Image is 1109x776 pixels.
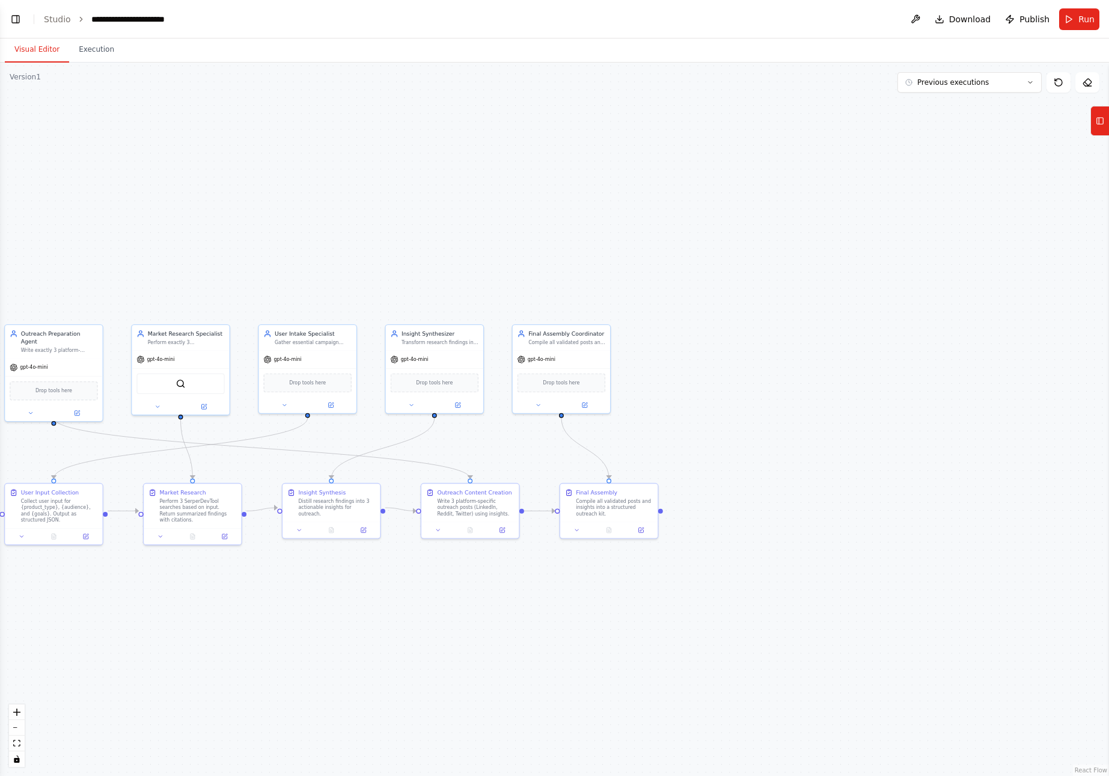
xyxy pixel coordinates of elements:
[10,72,41,82] div: Version 1
[435,401,480,410] button: Open in side panel
[897,72,1042,93] button: Previous executions
[328,418,439,479] g: Edge from d947f87f-d39f-4e76-9940-2a5de9e997bd to 8d432c42-b0df-4314-af12-741d172a35c6
[143,483,242,546] div: Market ResearchPerform 3 SerperDevTool searches based on input. Return summarized findings with c...
[282,483,381,539] div: Insight SynthesisDistill research findings into 3 actionable insights for outreach.
[528,339,605,346] div: Compile all validated posts and insights into a structured outreach kit for {product_type} ready ...
[1075,767,1107,774] a: React Flow attribution
[557,418,613,479] g: Edge from ba14cf64-62bb-4443-be7f-ba340e48a8c7 to d82511d8-d126-46ef-b25b-64143c80c44c
[55,408,100,418] button: Open in side panel
[1000,8,1054,30] button: Publish
[437,488,512,496] div: Outreach Content Creation
[437,498,514,517] div: Write 3 platform-specific outreach posts (LinkedIn, Reddit, Twitter) using insights.
[37,532,70,541] button: No output available
[9,704,25,720] button: zoom in
[628,525,655,535] button: Open in side panel
[5,37,69,63] button: Visual Editor
[298,498,375,517] div: Distill research findings into 3 actionable insights for outreach.
[131,324,230,416] div: Market Research SpecialistPerform exactly 3 SerperDevTool searches based on user input and return...
[416,379,453,387] span: Drop tools here
[543,379,579,387] span: Drop tools here
[917,78,989,87] span: Previous executions
[576,488,617,496] div: Final Assembly
[350,525,377,535] button: Open in side panel
[44,14,71,24] a: Studio
[160,488,206,496] div: Market Research
[21,330,98,345] div: Outreach Preparation Agent
[182,402,227,411] button: Open in side panel
[148,330,225,337] div: Market Research Specialist
[177,419,197,478] g: Edge from 3d0403cf-d05b-4fc6-b706-41efb52fd799 to 4f54b0e5-b68a-438a-a0e7-d7db3d7a02e5
[401,356,429,363] span: gpt-4o-mini
[274,356,302,363] span: gpt-4o-mini
[298,488,346,496] div: Insight Synthesis
[246,503,277,514] g: Edge from 4f54b0e5-b68a-438a-a0e7-d7db3d7a02e5 to 8d432c42-b0df-4314-af12-741d172a35c6
[147,356,174,363] span: gpt-4o-mini
[528,330,605,337] div: Final Assembly Coordinator
[9,704,25,767] div: React Flow controls
[211,532,238,541] button: Open in side panel
[1059,8,1099,30] button: Run
[44,13,165,25] nav: breadcrumb
[512,324,611,414] div: Final Assembly CoordinatorCompile all validated posts and insights into a structured outreach kit...
[421,483,520,539] div: Outreach Content CreationWrite 3 platform-specific outreach posts (LinkedIn, Reddit, Twitter) usi...
[453,525,487,535] button: No output available
[21,498,98,523] div: Collect user input for {product_type}, {audience}, and {goals}. Output as structured JSON.
[7,11,24,28] button: Show left sidebar
[949,13,991,25] span: Download
[9,751,25,767] button: toggle interactivity
[9,720,25,736] button: zoom out
[9,736,25,751] button: fit view
[258,324,357,414] div: User Intake SpecialistGather essential campaign parameters including {product_type}, target {audi...
[275,330,352,337] div: User Intake Specialist
[4,324,103,422] div: Outreach Preparation AgentWrite exactly 3 platform-specific outreach posts (LinkedIn, Reddit, Twi...
[562,401,607,410] button: Open in side panel
[1019,13,1049,25] span: Publish
[592,525,626,535] button: No output available
[402,339,478,346] div: Transform research findings into 3 actionable insights that guide effective outreach strategy for...
[576,498,653,517] div: Compile all validated posts and insights into a structured outreach kit.
[20,365,47,371] span: gpt-4o-mini
[50,418,474,479] g: Edge from 81492af0-7ff5-4dfc-a596-9f0c3a5d72c5 to f460f17a-8333-4ab2-91cd-8270c713aaf9
[275,339,352,346] div: Gather essential campaign parameters including {product_type}, target {audience}, and specific {g...
[308,401,353,410] button: Open in side panel
[314,525,348,535] button: No output available
[385,503,416,514] g: Edge from 8d432c42-b0df-4314-af12-741d172a35c6 to f460f17a-8333-4ab2-91cd-8270c713aaf9
[50,418,311,479] g: Edge from 78f466ce-fb06-4c0f-9d53-60f8ade46e74 to b4b5d748-41a7-4e22-be1f-6a72e4ed09bf
[108,507,138,515] g: Edge from b4b5d748-41a7-4e22-be1f-6a72e4ed09bf to 4f54b0e5-b68a-438a-a0e7-d7db3d7a02e5
[385,324,484,414] div: Insight SynthesizerTransform research findings into 3 actionable insights that guide effective ou...
[489,525,516,535] button: Open in side panel
[930,8,996,30] button: Download
[528,356,555,363] span: gpt-4o-mini
[69,37,124,63] button: Execution
[289,379,326,387] span: Drop tools here
[176,532,209,541] button: No output available
[176,379,186,389] img: SerperDevTool
[524,507,555,515] g: Edge from f460f17a-8333-4ab2-91cd-8270c713aaf9 to d82511d8-d126-46ef-b25b-64143c80c44c
[560,483,659,539] div: Final AssemblyCompile all validated posts and insights into a structured outreach kit.
[21,488,79,496] div: User Input Collection
[1078,13,1095,25] span: Run
[148,339,225,346] div: Perform exactly 3 SerperDevTool searches based on user input and return summarized findings with ...
[35,387,72,395] span: Drop tools here
[4,483,103,546] div: User Input CollectionCollect user input for {product_type}, {audience}, and {goals}. Output as st...
[402,330,478,337] div: Insight Synthesizer
[21,347,98,354] div: Write exactly 3 platform-specific outreach posts (LinkedIn, Reddit, Twitter) for {product_type} u...
[72,532,99,541] button: Open in side panel
[160,498,237,523] div: Perform 3 SerperDevTool searches based on input. Return summarized findings with citations.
